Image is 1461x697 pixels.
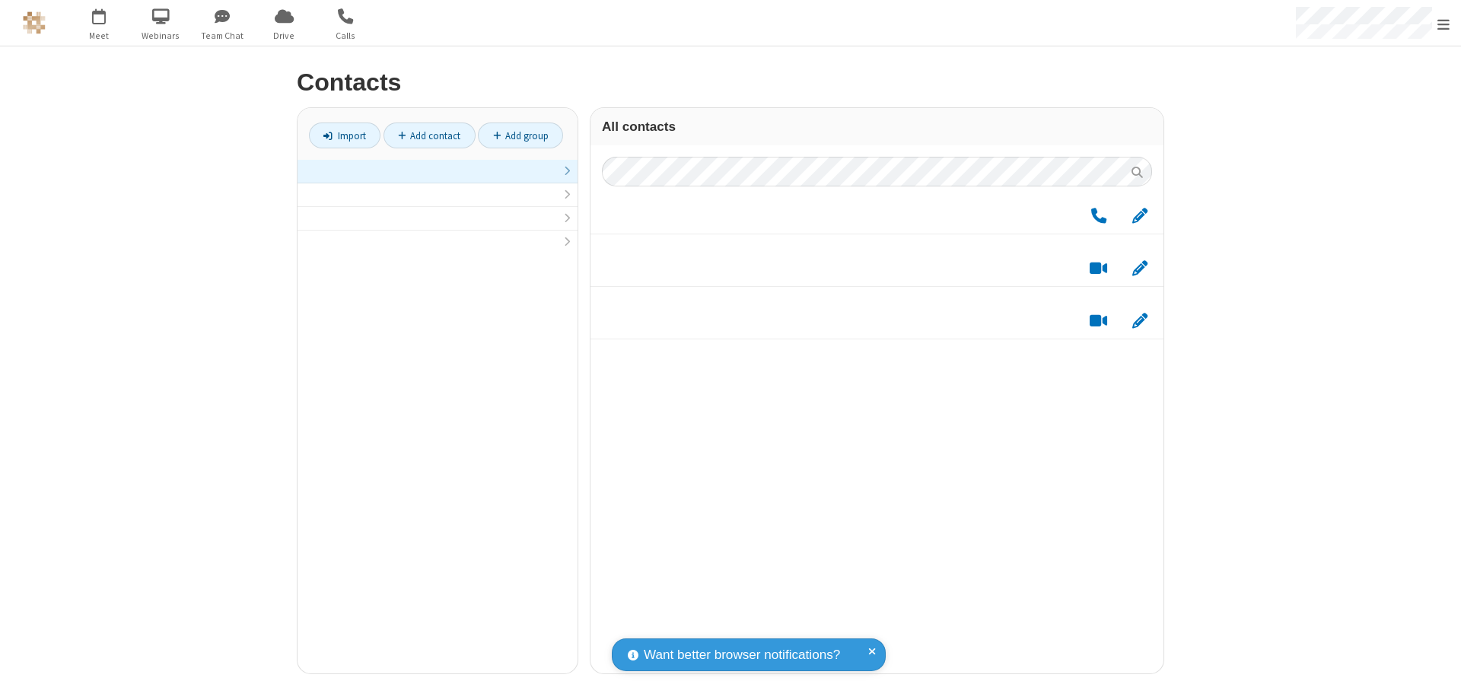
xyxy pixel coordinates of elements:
button: Edit [1125,311,1154,330]
span: Meet [71,29,128,43]
button: Start a video meeting [1084,311,1113,330]
img: QA Selenium DO NOT DELETE OR CHANGE [23,11,46,34]
h3: All contacts [602,119,1152,134]
a: Import [309,123,380,148]
span: Webinars [132,29,189,43]
button: Call by phone [1084,206,1113,225]
a: Add contact [384,123,476,148]
a: Add group [478,123,563,148]
span: Want better browser notifications? [644,645,840,665]
span: Team Chat [194,29,251,43]
button: Edit [1125,206,1154,225]
div: grid [590,198,1163,673]
button: Edit [1125,259,1154,278]
span: Calls [317,29,374,43]
span: Drive [256,29,313,43]
button: Start a video meeting [1084,259,1113,278]
h2: Contacts [297,69,1164,96]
